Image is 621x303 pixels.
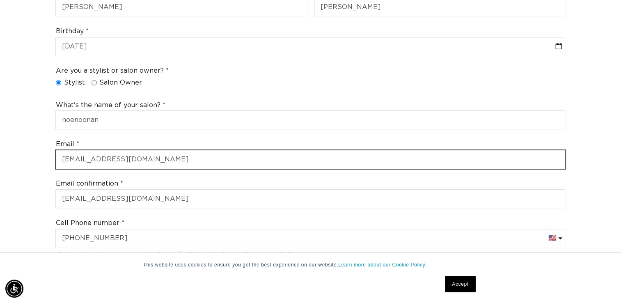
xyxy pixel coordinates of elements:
[99,78,142,87] span: Salon Owner
[56,37,565,56] input: MM-DD-YYYY
[56,219,124,227] label: Cell Phone number
[56,150,565,169] input: Used for account login and order notifications
[512,214,621,303] iframe: Chat Widget
[56,248,565,260] div: Only used to setup your account online and/or if there's an issue with your registration.
[56,101,165,110] label: What's the name of your salon?
[56,27,89,36] label: Birthday
[56,179,123,188] label: Email confirmation
[143,261,478,269] p: This website uses cookies to ensure you get the best experience on our website.
[64,78,85,87] span: Stylist
[445,276,475,292] a: Accept
[338,262,426,268] a: Learn more about our Cookie Policy.
[56,67,169,75] legend: Are you a stylist or salon owner?
[56,140,79,149] label: Email
[56,229,565,248] input: 555-555-5555
[5,280,23,298] div: Accessibility Menu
